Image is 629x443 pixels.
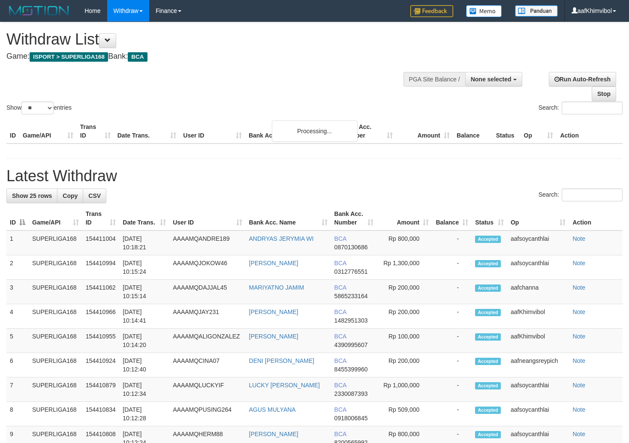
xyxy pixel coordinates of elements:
[249,308,298,315] a: [PERSON_NAME]
[475,358,501,365] span: Accepted
[410,5,453,17] img: Feedback.jpg
[475,382,501,389] span: Accepted
[334,341,368,348] span: Copy 4390995607 to clipboard
[432,402,472,426] td: -
[507,377,569,402] td: aafsoycanthlai
[507,353,569,377] td: aafneangsreypich
[334,244,368,251] span: Copy 0870130686 to clipboard
[63,192,78,199] span: Copy
[507,206,569,230] th: Op: activate to sort column ascending
[6,377,29,402] td: 7
[572,431,585,437] a: Note
[29,353,82,377] td: SUPERLIGA168
[572,406,585,413] a: Note
[334,406,346,413] span: BCA
[377,255,432,280] td: Rp 1,300,000
[432,304,472,329] td: -
[432,377,472,402] td: -
[21,102,54,114] select: Showentries
[377,329,432,353] td: Rp 100,000
[475,407,501,414] span: Accepted
[569,206,623,230] th: Action
[562,189,623,201] input: Search:
[119,402,169,426] td: [DATE] 10:12:28
[334,260,346,266] span: BCA
[475,333,501,341] span: Accepted
[245,119,339,144] th: Bank Acc. Name
[114,119,180,144] th: Date Trans.
[249,406,296,413] a: AGUS MULYANA
[169,353,245,377] td: AAAAMQCINA07
[249,284,304,291] a: MARIYATNO JAMIM
[334,308,346,315] span: BCA
[128,52,147,62] span: BCA
[82,255,120,280] td: 154410994
[30,52,108,62] span: ISPORT > SUPERLIGA168
[82,304,120,329] td: 154410966
[83,189,106,203] a: CSV
[507,329,569,353] td: aafKhimvibol
[6,353,29,377] td: 6
[82,377,120,402] td: 154410879
[246,206,331,230] th: Bank Acc. Name: activate to sort column ascending
[549,72,616,87] a: Run Auto-Refresh
[6,119,19,144] th: ID
[249,431,298,437] a: [PERSON_NAME]
[334,284,346,291] span: BCA
[572,382,585,389] a: Note
[82,206,120,230] th: Trans ID: activate to sort column ascending
[334,268,368,275] span: Copy 0312776551 to clipboard
[432,329,472,353] td: -
[334,366,368,373] span: Copy 8455399960 to clipboard
[169,255,245,280] td: AAAAMQJOKOW46
[572,284,585,291] a: Note
[119,255,169,280] td: [DATE] 10:15:24
[6,102,72,114] label: Show entries
[572,260,585,266] a: Note
[29,402,82,426] td: SUPERLIGA168
[6,402,29,426] td: 8
[119,329,169,353] td: [DATE] 10:14:20
[377,377,432,402] td: Rp 1,000,000
[521,119,557,144] th: Op
[475,260,501,267] span: Accepted
[507,230,569,255] td: aafsoycanthlai
[377,206,432,230] th: Amount: activate to sort column ascending
[592,87,616,101] a: Stop
[334,415,368,422] span: Copy 0918006845 to clipboard
[515,5,558,17] img: panduan.png
[6,31,411,48] h1: Withdraw List
[6,4,72,17] img: MOTION_logo.png
[539,102,623,114] label: Search:
[119,206,169,230] th: Date Trans.: activate to sort column ascending
[432,353,472,377] td: -
[82,230,120,255] td: 154411004
[334,293,368,299] span: Copy 5865233164 to clipboard
[432,280,472,304] td: -
[57,189,83,203] a: Copy
[331,206,377,230] th: Bank Acc. Number: activate to sort column ascending
[475,431,501,438] span: Accepted
[507,402,569,426] td: aafsoycanthlai
[432,230,472,255] td: -
[334,317,368,324] span: Copy 1482951303 to clipboard
[432,255,472,280] td: -
[507,280,569,304] td: aafchanna
[6,230,29,255] td: 1
[475,284,501,292] span: Accepted
[403,72,465,87] div: PGA Site Balance /
[377,230,432,255] td: Rp 800,000
[6,255,29,280] td: 2
[6,329,29,353] td: 5
[507,255,569,280] td: aafsoycanthlai
[475,309,501,316] span: Accepted
[169,206,245,230] th: User ID: activate to sort column ascending
[557,119,623,144] th: Action
[88,192,101,199] span: CSV
[6,280,29,304] td: 3
[119,230,169,255] td: [DATE] 10:18:21
[169,280,245,304] td: AAAAMQDAJJAL45
[169,230,245,255] td: AAAAMQANDRE189
[249,357,314,364] a: DENI [PERSON_NAME]
[249,382,320,389] a: LUCKY [PERSON_NAME]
